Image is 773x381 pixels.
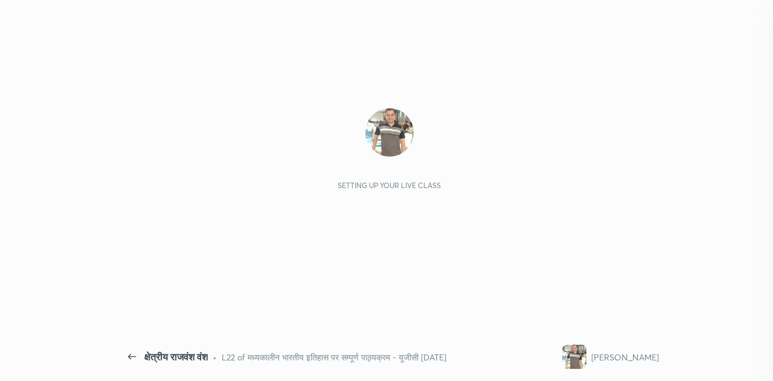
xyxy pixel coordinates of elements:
div: Setting up your live class [338,181,441,190]
img: 9cd1eca5dd504a079fc002e1a6cbad3b.None [562,345,586,369]
div: • [213,351,217,363]
div: L22 of मध्यकालीन भारतीय इतिहास पर सम्पूर्ण पाठ्यक्रम - यूजीसी [DATE] [222,351,446,363]
div: [PERSON_NAME] [591,351,659,363]
img: 9cd1eca5dd504a079fc002e1a6cbad3b.None [365,108,414,157]
div: क्षेत्रीय राजवंश वंश [144,350,208,364]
